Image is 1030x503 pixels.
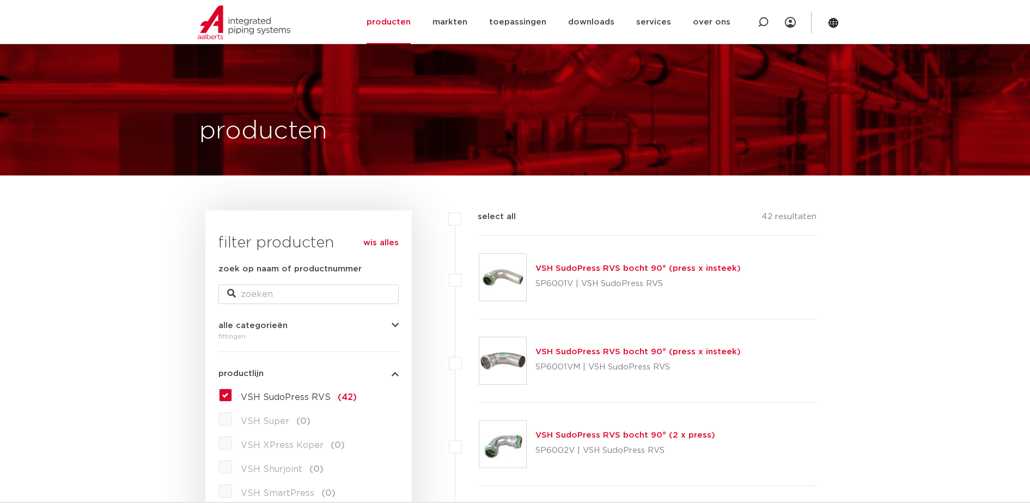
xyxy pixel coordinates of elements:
[218,369,399,378] button: productlijn
[535,431,715,439] a: VSH SudoPress RVS bocht 90° (2 x press)
[479,421,526,468] img: Thumbnail for VSH SudoPress RVS bocht 90° (2 x press)
[479,254,526,301] img: Thumbnail for VSH SudoPress RVS bocht 90° (press x insteek)
[241,393,331,402] span: VSH SudoPress RVS
[218,322,399,330] button: alle categorieën
[321,489,336,498] span: (0)
[241,417,289,426] span: VSH Super
[241,441,324,450] span: VSH XPress Koper
[535,442,715,459] p: SP6002V | VSH SudoPress RVS
[218,263,362,276] label: zoek op naam of productnummer
[363,237,399,250] a: wis alles
[535,348,741,356] a: VSH SudoPress RVS bocht 90° (press x insteek)
[218,369,264,378] span: productlijn
[461,210,516,223] label: select all
[218,232,399,254] h3: filter producten
[535,359,741,376] p: SP6001VM | VSH SudoPress RVS
[535,264,741,272] a: VSH SudoPress RVS bocht 90° (press x insteek)
[761,210,816,227] p: 42 resultaten
[309,465,324,474] span: (0)
[331,441,345,450] span: (0)
[535,275,741,293] p: SP6001V | VSH SudoPress RVS
[218,284,399,304] input: zoeken
[296,417,310,426] span: (0)
[338,393,357,402] span: (42)
[241,489,314,498] span: VSH SmartPress
[241,465,302,474] span: VSH Shurjoint
[218,330,399,343] div: fittingen
[218,322,288,330] span: alle categorieën
[199,114,327,149] h1: producten
[479,337,526,384] img: Thumbnail for VSH SudoPress RVS bocht 90° (press x insteek)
